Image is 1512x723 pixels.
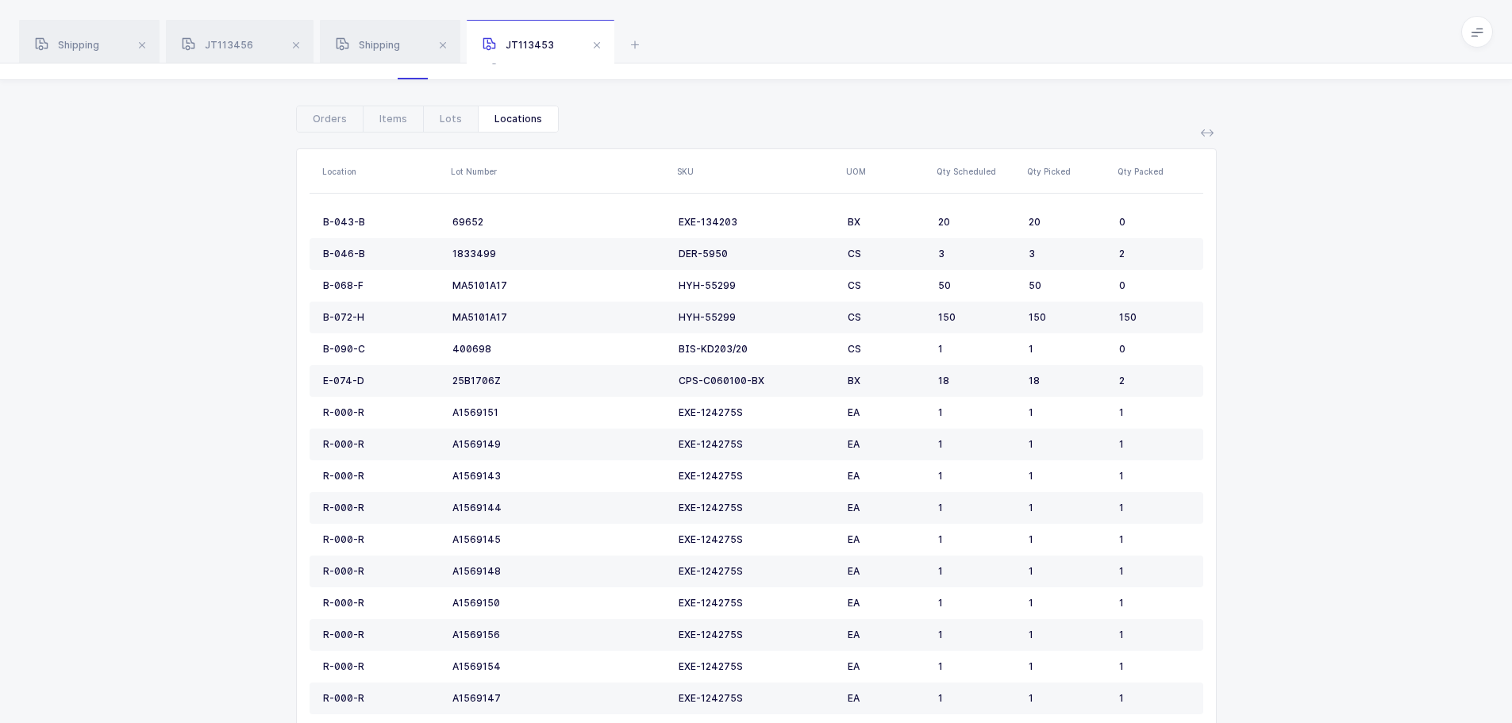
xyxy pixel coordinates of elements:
[323,248,440,260] div: B-046-B
[1029,248,1106,260] div: 3
[323,470,440,483] div: R-000-R
[848,533,925,546] div: EA
[452,470,666,483] div: A1569143
[1029,502,1106,514] div: 1
[938,660,1016,673] div: 1
[452,248,666,260] div: 1833499
[363,106,423,132] div: Items
[323,279,440,292] div: B-068-F
[848,660,925,673] div: EA
[679,216,835,229] div: EXE-134203
[938,406,1016,419] div: 1
[848,279,925,292] div: CS
[679,438,835,451] div: EXE-124275S
[452,279,666,292] div: MA5101A17
[1118,165,1198,178] div: Qty Packed
[848,375,925,387] div: BX
[679,692,835,705] div: EXE-124275S
[452,502,666,514] div: A1569144
[323,311,440,324] div: B-072-H
[1119,406,1190,419] div: 1
[1029,311,1106,324] div: 150
[1119,692,1190,705] div: 1
[679,311,835,324] div: HYH-55299
[452,375,666,387] div: 25B1706Z
[679,502,835,514] div: EXE-124275S
[938,692,1016,705] div: 1
[452,660,666,673] div: A1569154
[452,565,666,578] div: A1569148
[1119,597,1190,610] div: 1
[1119,343,1190,356] div: 0
[679,343,835,356] div: BIS-KD203/20
[846,165,927,178] div: UOM
[1029,597,1106,610] div: 1
[323,216,440,229] div: B-043-B
[848,248,925,260] div: CS
[323,343,440,356] div: B-090-C
[848,438,925,451] div: EA
[1119,438,1190,451] div: 1
[1029,343,1106,356] div: 1
[452,533,666,546] div: A1569145
[679,660,835,673] div: EXE-124275S
[1119,629,1190,641] div: 1
[1027,165,1108,178] div: Qty Picked
[938,216,1016,229] div: 20
[452,216,666,229] div: 69652
[1119,248,1190,260] div: 2
[322,165,441,178] div: Location
[1029,375,1106,387] div: 18
[1119,470,1190,483] div: 1
[938,248,1016,260] div: 3
[323,406,440,419] div: R-000-R
[35,39,99,51] span: Shipping
[938,470,1016,483] div: 1
[1029,629,1106,641] div: 1
[1029,565,1106,578] div: 1
[1029,470,1106,483] div: 1
[938,502,1016,514] div: 1
[848,502,925,514] div: EA
[677,165,837,178] div: SKU
[323,660,440,673] div: R-000-R
[848,470,925,483] div: EA
[848,343,925,356] div: CS
[452,629,666,641] div: A1569156
[452,692,666,705] div: A1569147
[848,406,925,419] div: EA
[452,311,666,324] div: MA5101A17
[1119,216,1190,229] div: 0
[679,279,835,292] div: HYH-55299
[323,438,440,451] div: R-000-R
[452,438,666,451] div: A1569149
[323,375,440,387] div: E-074-D
[323,565,440,578] div: R-000-R
[679,406,835,419] div: EXE-124275S
[323,502,440,514] div: R-000-R
[452,343,666,356] div: 400698
[323,597,440,610] div: R-000-R
[938,565,1016,578] div: 1
[938,343,1016,356] div: 1
[297,106,363,132] div: Orders
[1029,438,1106,451] div: 1
[323,533,440,546] div: R-000-R
[679,629,835,641] div: EXE-124275S
[938,438,1016,451] div: 1
[336,39,400,51] span: Shipping
[679,533,835,546] div: EXE-124275S
[1119,533,1190,546] div: 1
[679,597,835,610] div: EXE-124275S
[848,216,925,229] div: BX
[323,692,440,705] div: R-000-R
[478,106,558,132] div: Locations
[938,629,1016,641] div: 1
[1029,533,1106,546] div: 1
[848,629,925,641] div: EA
[1029,216,1106,229] div: 20
[937,165,1018,178] div: Qty Scheduled
[938,533,1016,546] div: 1
[1119,279,1190,292] div: 0
[938,311,1016,324] div: 150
